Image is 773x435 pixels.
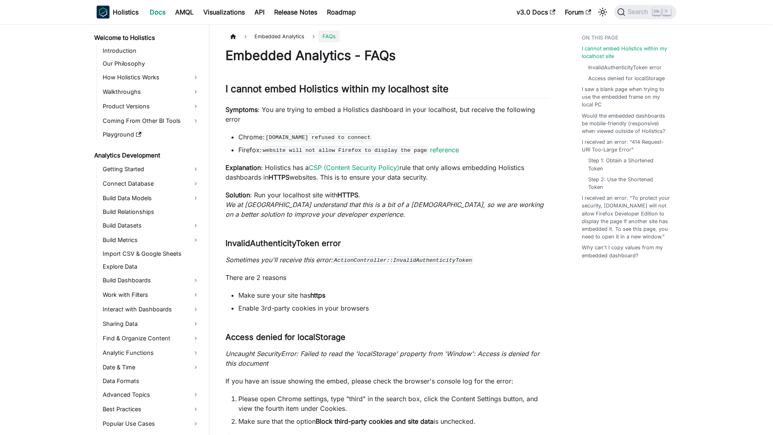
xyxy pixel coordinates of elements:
[582,85,672,109] a: I saw a blank page when trying to use the embedded frame on my local PC
[100,388,202,401] a: Advanced Topics
[560,6,596,19] a: Forum
[92,32,202,43] a: Welcome to Holistics
[225,256,473,264] em: Sometimes you'll receive this error:
[238,394,550,413] li: Please open Chrome settings, type "third" in the search box, click the Content Settings button, a...
[582,45,672,60] a: I cannot embed Holistics within my localhost site
[588,157,668,172] a: Step 1: Obtain a Shortened Token
[100,375,202,387] a: Data Formats
[250,31,308,42] span: Embedded Analytics
[100,361,202,374] a: Date & Time
[316,417,434,425] strong: Block third-party cookies and site data
[225,83,550,98] h2: I cannot embed Holistics within my localhost site
[430,146,459,154] a: reference
[309,164,399,172] a: CSP (Content Security Policy)
[92,150,202,161] a: Analytics Development
[145,6,170,19] a: Docs
[225,105,550,124] p: : You are trying to embed a Holistics dashboard in your localhost, but receive the following error
[225,191,250,199] strong: Solution
[198,6,250,19] a: Visualizations
[265,133,372,141] code: [DOMAIN_NAME] refused to connect
[588,75,665,82] a: Access denied for localStorage
[582,138,672,153] a: I received an error: “414 Request-URI Too-Large Error”
[225,332,550,342] h3: Access denied for localStorage
[333,256,473,264] code: ActionController::InvalidAuthenticityToken
[225,31,550,42] nav: Breadcrumbs
[100,219,202,232] a: Build Datasets
[100,58,202,69] a: Our Philosophy
[225,238,550,249] h3: InvalidAuthenticityToken error
[97,6,110,19] img: Holistics
[588,64,661,71] a: InvalidAuthenticityToken error
[100,45,202,56] a: Introduction
[100,206,202,217] a: Build Relationships
[582,194,672,240] a: I received an error: "To protect your security, [DOMAIN_NAME] will not allow Firefox Developer Ed...
[100,129,202,140] a: Playground
[100,114,202,127] a: Coming From Other BI Tools
[225,190,550,219] p: : Run your localhost site with .
[100,248,202,259] a: Import CSV & Google Sheets
[225,106,258,114] strong: Symptoms
[225,163,550,182] p: : Holistics has a rule that only allows embedding Holistics dashboards in websites. This is to en...
[582,244,672,259] a: Why can't I copy values from my embedded dashboard?
[582,112,672,135] a: Would the embedded dashboards be mobile-friendly (responsive) when viewed outside of Holistics?
[625,8,653,16] span: Search
[225,48,550,64] h1: Embedded Analytics - FAQs
[100,71,202,84] a: How Holistics Works
[225,376,550,386] p: If you have an issue showing the embed, please check the browser's console log for the error:
[596,6,609,19] button: Switch between dark and light mode (currently light mode)
[614,5,676,19] button: Search (Ctrl+K)
[663,8,671,15] kbd: K
[588,176,668,191] a: Step 2: Use the Shortened Token
[238,416,550,426] li: Make sure that the option is unchecked.
[100,234,202,246] a: Build Metrics
[100,163,202,176] a: Getting Started
[225,273,550,282] p: There are 2 reasons
[100,261,202,272] a: Explore Data
[100,288,202,301] a: Work with Filters
[89,24,209,435] nav: Docs sidebar
[250,6,269,19] a: API
[322,6,361,19] a: Roadmap
[225,164,261,172] strong: Explanation
[100,85,202,98] a: Walkthroughs
[100,403,202,416] a: Best Practices
[269,6,322,19] a: Release Notes
[100,177,202,190] a: Connect Database
[337,191,358,199] strong: HTTPS
[225,350,539,367] em: Uncaught SecurityError: Failed to read the 'localStorage' property from 'Window': Access is denie...
[238,132,550,142] li: Chrome:
[238,290,550,300] li: Make sure your site has
[318,31,340,42] span: FAQs
[100,100,202,113] a: Product Versions
[100,332,202,345] a: Find & Organize Content
[100,192,202,205] a: Build Data Models
[310,291,325,299] strong: https
[97,6,138,19] a: HolisticsHolistics
[238,303,550,313] li: Enable 3rd-party cookies in your browsers
[113,7,138,17] b: Holistics
[269,173,289,181] strong: HTTPS
[100,346,202,359] a: Analytic Functions
[100,274,202,287] a: Build Dashboards
[225,31,241,42] a: Home page
[225,201,544,218] em: We at [GEOGRAPHIC_DATA] understand that this is a bit of a [DEMOGRAPHIC_DATA], so we are working ...
[100,317,202,330] a: Sharing Data
[100,417,202,430] a: Popular Use Cases
[238,145,550,155] li: Firefox:
[262,146,428,154] code: website will not allow Firefox to display the page
[170,6,198,19] a: AMQL
[100,303,202,316] a: Interact with Dashboards
[512,6,560,19] a: v3.0 Docs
